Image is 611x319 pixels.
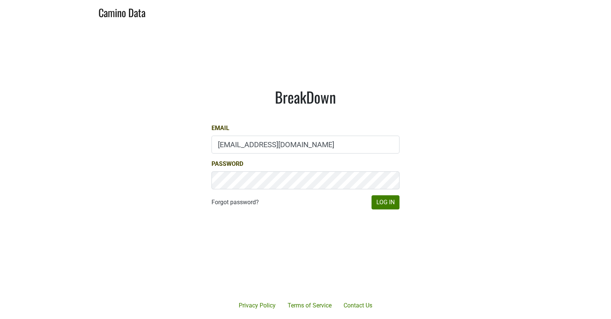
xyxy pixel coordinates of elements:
a: Camino Data [98,3,145,20]
a: Contact Us [338,298,378,313]
a: Privacy Policy [233,298,282,313]
a: Forgot password? [211,198,259,207]
label: Password [211,159,243,168]
label: Email [211,124,229,133]
h1: BreakDown [211,88,399,106]
a: Terms of Service [282,298,338,313]
button: Log In [372,195,399,209]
